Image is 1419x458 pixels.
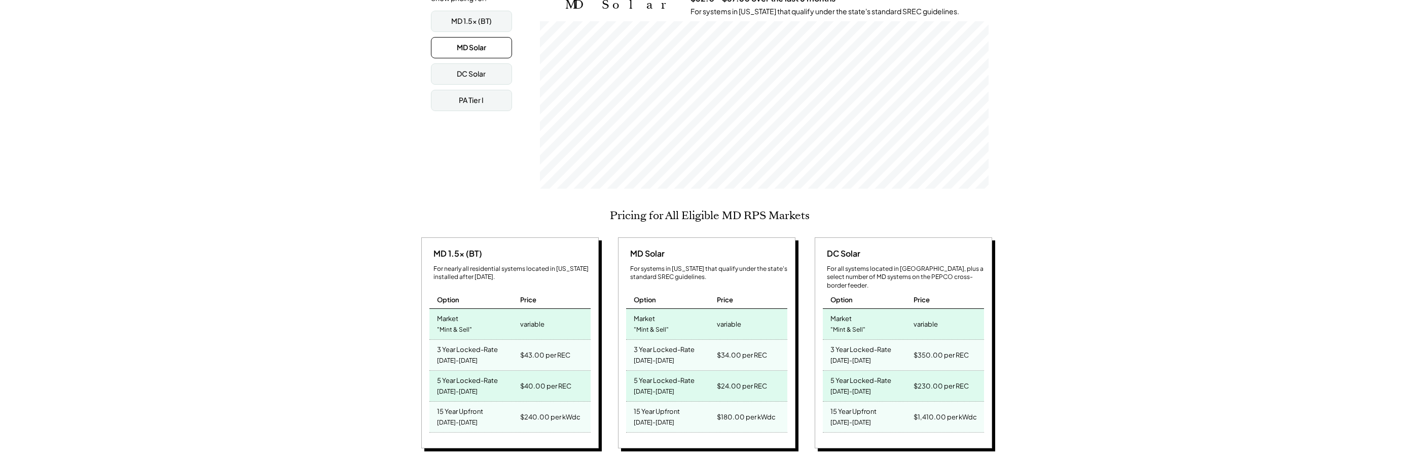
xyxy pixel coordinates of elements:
[830,311,852,323] div: Market
[437,385,478,399] div: [DATE]-[DATE]
[437,373,498,385] div: 5 Year Locked-Rate
[717,317,741,331] div: variable
[827,265,984,290] div: For all systems located in [GEOGRAPHIC_DATA], plus a select number of MD systems on the PEPCO cro...
[634,416,674,430] div: [DATE]-[DATE]
[830,295,853,304] div: Option
[451,16,492,26] div: MD 1.5x (BT)
[717,348,767,362] div: $34.00 per REC
[626,248,665,259] div: MD Solar
[520,379,571,393] div: $40.00 per REC
[437,342,498,354] div: 3 Year Locked-Rate
[520,295,536,304] div: Price
[830,354,871,368] div: [DATE]-[DATE]
[457,69,486,79] div: DC Solar
[520,348,570,362] div: $43.00 per REC
[830,416,871,430] div: [DATE]-[DATE]
[634,373,695,385] div: 5 Year Locked-Rate
[520,410,580,424] div: $240.00 per kWdc
[433,265,591,282] div: For nearly all residential systems located in [US_STATE] installed after [DATE].
[823,248,860,259] div: DC Solar
[634,404,680,416] div: 15 Year Upfront
[830,404,877,416] div: 15 Year Upfront
[830,342,891,354] div: 3 Year Locked-Rate
[690,7,959,17] div: For systems in [US_STATE] that qualify under the state's standard SREC guidelines.
[457,43,486,53] div: MD Solar
[437,416,478,430] div: [DATE]-[DATE]
[914,379,969,393] div: $230.00 per REC
[634,295,656,304] div: Option
[437,323,472,337] div: "Mint & Sell"
[830,323,865,337] div: "Mint & Sell"
[437,311,458,323] div: Market
[634,354,674,368] div: [DATE]-[DATE]
[437,404,483,416] div: 15 Year Upfront
[634,323,669,337] div: "Mint & Sell"
[830,385,871,399] div: [DATE]-[DATE]
[634,342,695,354] div: 3 Year Locked-Rate
[717,295,733,304] div: Price
[630,265,787,282] div: For systems in [US_STATE] that qualify under the state's standard SREC guidelines.
[634,311,655,323] div: Market
[914,317,938,331] div: variable
[437,354,478,368] div: [DATE]-[DATE]
[914,348,969,362] div: $350.00 per REC
[717,410,776,424] div: $180.00 per kWdc
[914,410,977,424] div: $1,410.00 per kWdc
[459,95,484,105] div: PA Tier I
[520,317,544,331] div: variable
[437,295,459,304] div: Option
[634,385,674,399] div: [DATE]-[DATE]
[429,248,482,259] div: MD 1.5x (BT)
[830,373,891,385] div: 5 Year Locked-Rate
[717,379,767,393] div: $24.00 per REC
[914,295,930,304] div: Price
[610,209,810,222] h2: Pricing for All Eligible MD RPS Markets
